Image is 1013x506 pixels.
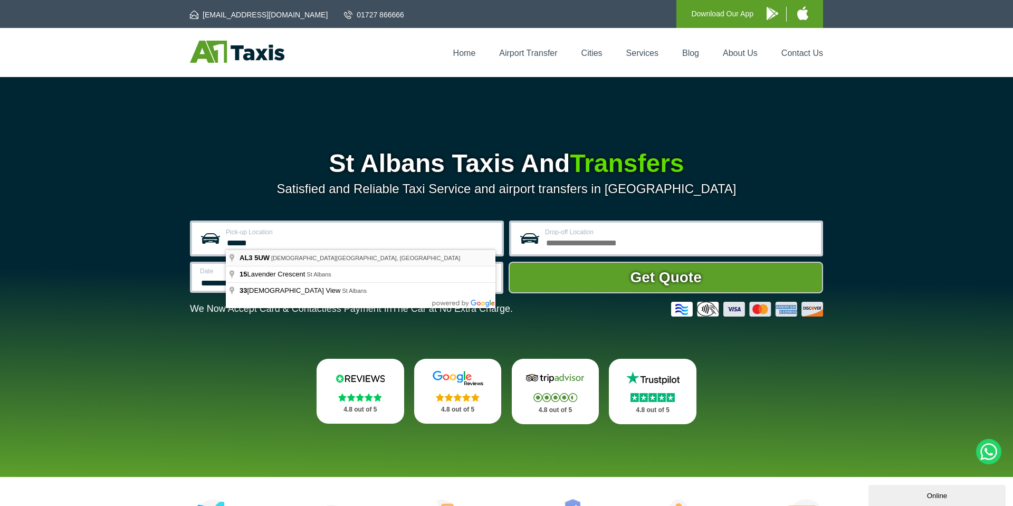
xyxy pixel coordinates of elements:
p: 4.8 out of 5 [620,404,685,417]
a: Cities [581,49,603,58]
label: Drop-off Location [545,229,815,235]
span: St Albans [342,288,366,294]
iframe: chat widget [868,483,1008,506]
p: Satisfied and Reliable Taxi Service and airport transfers in [GEOGRAPHIC_DATA] [190,182,823,196]
p: 4.8 out of 5 [328,403,393,416]
button: Get Quote [509,262,823,293]
span: 15 [240,270,247,278]
img: A1 Taxis St Albans LTD [190,41,284,63]
a: Google Stars 4.8 out of 5 [414,359,502,424]
img: A1 Taxis Android App [767,7,778,20]
label: Pick-up Location [226,229,495,235]
img: Stars [630,393,675,402]
span: 33 [240,287,247,294]
span: The Car at No Extra Charge. [392,303,513,314]
img: Trustpilot [621,370,684,386]
a: Trustpilot Stars 4.8 out of 5 [609,359,696,424]
a: Reviews.io Stars 4.8 out of 5 [317,359,404,424]
span: Transfers [570,149,684,177]
p: Download Our App [691,7,753,21]
img: Stars [338,393,382,402]
span: Lavender Crescent [240,270,307,278]
img: Reviews.io [329,370,392,386]
a: Home [453,49,476,58]
span: [DEMOGRAPHIC_DATA][GEOGRAPHIC_DATA], [GEOGRAPHIC_DATA] [271,255,460,261]
span: AL3 5UW [240,254,270,262]
img: Tripadvisor [523,370,587,386]
img: Stars [533,393,577,402]
a: Services [626,49,658,58]
p: We Now Accept Card & Contactless Payment In [190,303,513,314]
img: Credit And Debit Cards [671,302,823,317]
p: 4.8 out of 5 [426,403,490,416]
label: Date [200,268,336,274]
a: Contact Us [781,49,823,58]
img: Google [426,370,490,386]
span: St Albans [307,271,331,278]
img: Stars [436,393,480,402]
p: 4.8 out of 5 [523,404,588,417]
a: [EMAIL_ADDRESS][DOMAIN_NAME] [190,9,328,20]
a: 01727 866666 [344,9,404,20]
a: Blog [682,49,699,58]
h1: St Albans Taxis And [190,151,823,176]
a: Tripadvisor Stars 4.8 out of 5 [512,359,599,424]
a: Airport Transfer [499,49,557,58]
a: About Us [723,49,758,58]
span: [DEMOGRAPHIC_DATA] View [240,287,342,294]
img: A1 Taxis iPhone App [797,6,808,20]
